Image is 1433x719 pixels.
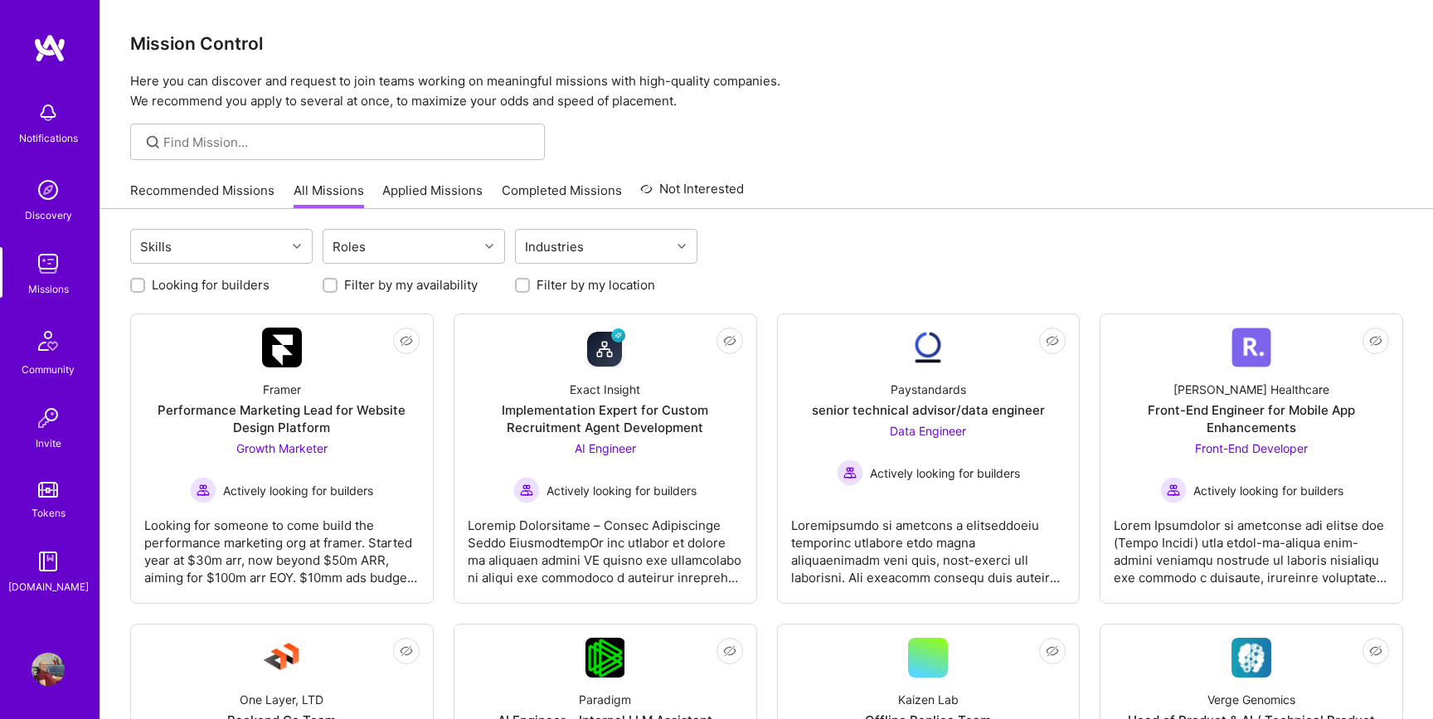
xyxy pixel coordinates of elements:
div: Verge Genomics [1207,691,1295,708]
div: Exact Insight [570,381,640,398]
img: Company Logo [1231,638,1271,678]
img: Company Logo [908,328,948,367]
div: Missions [28,280,69,298]
a: Recommended Missions [130,182,274,209]
img: teamwork [32,247,65,280]
div: Paystandards [891,381,966,398]
img: Company Logo [1231,328,1271,367]
div: Paradigm [579,691,631,708]
a: Company LogoFramerPerformance Marketing Lead for Website Design PlatformGrowth Marketer Actively ... [144,328,420,590]
div: Notifications [19,129,78,147]
div: Lorem Ipsumdolor si ametconse adi elitse doe (Tempo Incidi) utla etdol-ma-aliqua enim-admini veni... [1114,503,1389,586]
i: icon Chevron [485,242,493,250]
div: Loremipsumdo si ametcons a elitseddoeiu temporinc utlabore etdo magna aliquaenimadm veni quis, no... [791,503,1066,586]
span: Front-End Developer [1195,441,1308,455]
div: senior technical advisor/data engineer [812,401,1045,419]
i: icon EyeClosed [1046,334,1059,347]
a: Applied Missions [382,182,483,209]
p: Here you can discover and request to join teams working on meaningful missions with high-quality ... [130,71,1403,111]
img: Company Logo [585,328,625,367]
img: Actively looking for builders [837,459,863,486]
label: Filter by my location [537,276,655,294]
div: Invite [36,435,61,452]
img: logo [33,33,66,63]
div: Front-End Engineer for Mobile App Enhancements [1114,401,1389,436]
img: Company Logo [262,638,302,678]
a: Not Interested [640,179,744,209]
div: Skills [136,235,176,259]
i: icon EyeClosed [1369,644,1382,658]
input: Find Mission... [163,134,532,151]
div: Loremip Dolorsitame – Consec Adipiscinge Seddo EiusmodtempOr inc utlabor et dolore ma aliquaen ad... [468,503,743,586]
i: icon EyeClosed [723,644,736,658]
img: Invite [32,401,65,435]
div: [PERSON_NAME] Healthcare [1173,381,1329,398]
img: User Avatar [32,653,65,686]
img: Community [28,321,68,361]
img: Company Logo [262,328,302,367]
i: icon EyeClosed [1046,644,1059,658]
a: Company LogoPaystandardssenior technical advisor/data engineerData Engineer Actively looking for ... [791,328,1066,590]
a: Company Logo[PERSON_NAME] HealthcareFront-End Engineer for Mobile App EnhancementsFront-End Devel... [1114,328,1389,590]
img: guide book [32,545,65,578]
i: icon Chevron [293,242,301,250]
label: Filter by my availability [344,276,478,294]
img: bell [32,96,65,129]
img: Actively looking for builders [190,477,216,503]
span: Actively looking for builders [870,464,1020,482]
img: Company Logo [585,638,624,678]
div: Framer [263,381,301,398]
div: Roles [328,235,370,259]
span: AI Engineer [575,441,636,455]
a: Completed Missions [502,182,622,209]
div: Tokens [32,504,66,522]
span: Data Engineer [890,424,966,438]
img: Actively looking for builders [513,477,540,503]
i: icon EyeClosed [400,334,413,347]
div: Performance Marketing Lead for Website Design Platform [144,401,420,436]
i: icon EyeClosed [723,334,736,347]
div: Industries [521,235,588,259]
img: Actively looking for builders [1160,477,1187,503]
h3: Mission Control [130,33,1403,54]
div: Looking for someone to come build the performance marketing org at framer. Started year at $30m a... [144,503,420,586]
img: discovery [32,173,65,206]
div: [DOMAIN_NAME] [8,578,89,595]
img: tokens [38,482,58,498]
i: icon Chevron [678,242,686,250]
span: Growth Marketer [236,441,328,455]
div: Implementation Expert for Custom Recruitment Agent Development [468,401,743,436]
div: Kaizen Lab [898,691,959,708]
span: Actively looking for builders [546,482,697,499]
span: Actively looking for builders [223,482,373,499]
label: Looking for builders [152,276,270,294]
i: icon EyeClosed [400,644,413,658]
a: User Avatar [27,653,69,686]
i: icon SearchGrey [143,133,163,152]
span: Actively looking for builders [1193,482,1343,499]
div: One Layer, LTD [240,691,323,708]
i: icon EyeClosed [1369,334,1382,347]
a: Company LogoExact InsightImplementation Expert for Custom Recruitment Agent DevelopmentAI Enginee... [468,328,743,590]
div: Discovery [25,206,72,224]
div: Community [22,361,75,378]
a: All Missions [294,182,364,209]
